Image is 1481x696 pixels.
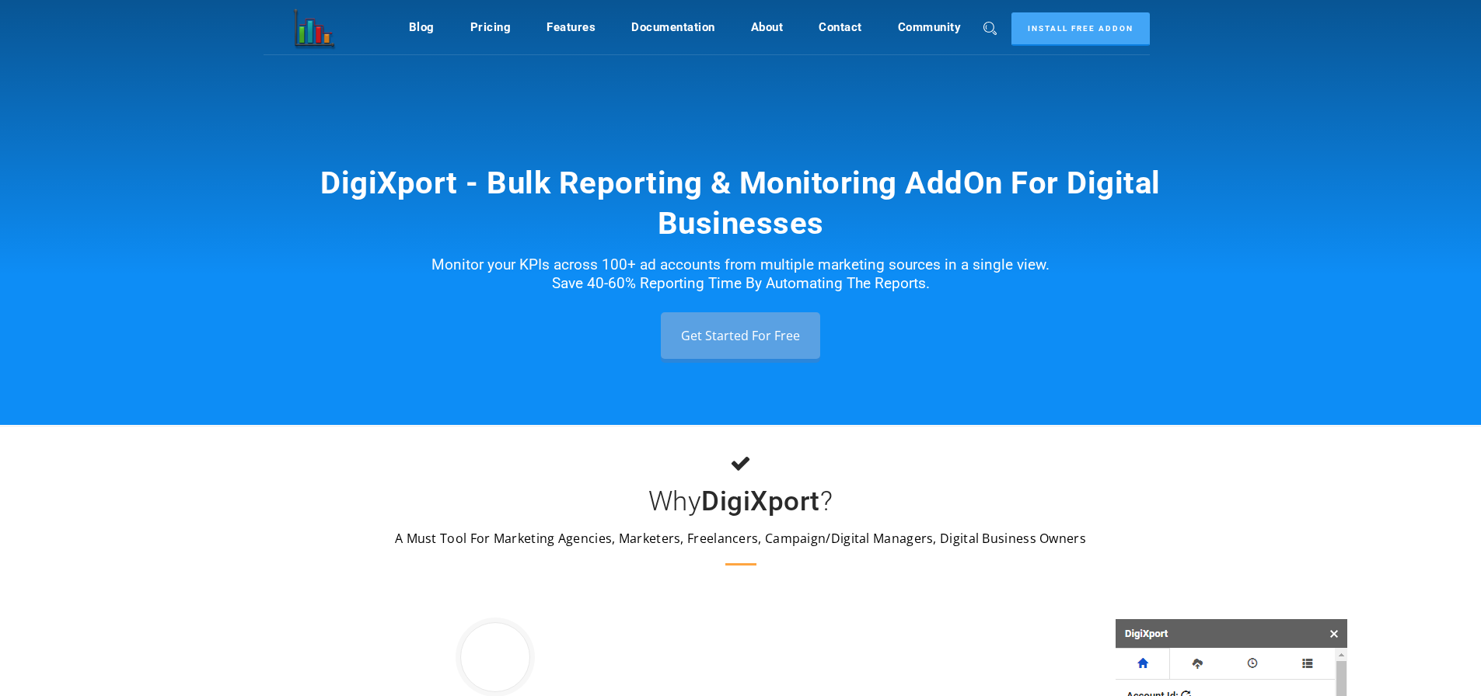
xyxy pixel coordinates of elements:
a: Community [898,12,962,42]
a: Features [547,12,596,42]
a: About [751,12,784,42]
b: DigiXport [701,485,820,517]
a: Pricing [470,12,512,42]
a: Install Free Addon [1011,12,1150,46]
a: Documentation [631,12,715,42]
a: Contact [819,12,862,42]
h1: DigiXport - Bulk Reporting & Monitoring AddOn For Digital Businesses [298,163,1184,244]
a: Blog [409,12,435,42]
a: Get Started For Free [661,312,820,359]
